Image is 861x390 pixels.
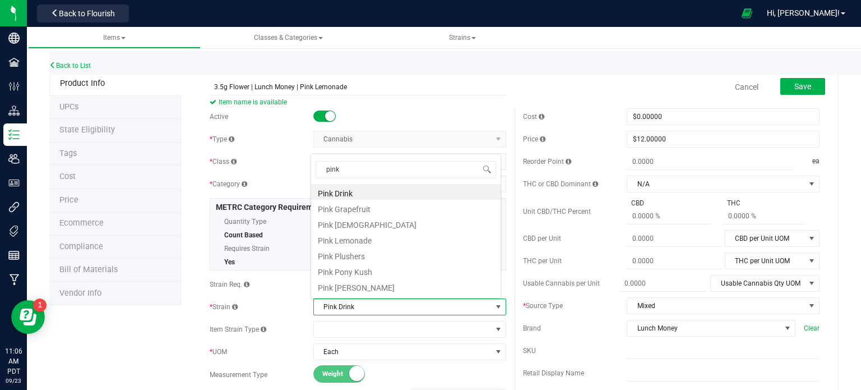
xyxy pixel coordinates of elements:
span: CBD [627,198,649,208]
span: Save [794,82,811,91]
span: Item Strain Type [210,325,266,333]
span: Each [314,344,492,360]
span: Source Type [523,302,563,310]
inline-svg: User Roles [8,177,20,189]
inline-svg: Configuration [8,81,20,92]
span: Class [210,158,237,166]
span: Compliance [59,242,103,251]
span: Measurement Type [210,371,267,379]
span: Price [523,135,545,143]
span: Quantity Type [224,213,350,230]
span: Strains [449,34,476,42]
span: Unit CBD/THC Percent [523,208,591,215]
span: CBD per Unit [523,235,561,242]
span: Type [210,135,234,143]
span: Strain [210,303,238,311]
span: select [805,298,819,314]
span: Back to Flourish [59,9,115,18]
span: Requires Strain [224,240,350,257]
span: Items [103,34,126,42]
button: Back to Flourish [37,4,129,22]
inline-svg: Reports [8,250,20,261]
span: Active [210,113,228,121]
span: Reorder Point [523,158,571,166]
button: Save [780,78,825,95]
input: $0.00000 [627,109,819,125]
input: Item name [210,79,506,95]
inline-svg: Manufacturing [8,274,20,285]
span: Count Based [224,231,263,239]
p: 11:06 AM PDT [5,346,22,377]
span: Tag [59,102,78,112]
span: Item name is available [210,95,506,109]
span: METRC Category Requirements [216,203,328,212]
span: Retail Display Name [523,369,584,377]
span: Lunch Money [627,320,781,336]
span: Mixed [627,298,805,314]
span: Vendor Info [59,288,101,298]
span: select [805,176,819,192]
span: SKU [523,347,536,355]
span: select [805,231,819,246]
span: Tag [59,125,115,135]
a: Back to List [49,62,91,70]
iframe: Resource center unread badge [33,299,47,312]
span: Bill of Materials [59,265,118,274]
inline-svg: Company [8,33,20,44]
input: 0.0000 [619,276,707,291]
input: 0.0000 [627,154,794,169]
span: THC [723,198,745,208]
input: 0.0000 % [723,208,806,224]
span: Category [210,180,247,188]
input: 0.0000 % [627,208,710,224]
iframe: Resource center [11,300,45,334]
inline-svg: Tags [8,226,20,237]
inline-svg: Facilities [8,57,20,68]
span: Weight [322,366,373,382]
span: Classes & Categories [254,34,323,42]
span: ea [812,154,820,170]
span: THC per Unit [523,257,562,265]
span: Cost [523,113,544,121]
inline-svg: Users [8,153,20,164]
p: 09/23 [5,377,22,385]
span: Strain Req. [210,281,249,288]
inline-svg: Distribution [8,105,20,116]
inline-svg: Inventory [8,129,20,140]
span: Price [59,195,78,205]
a: Cancel [735,81,758,93]
span: Tag [59,149,77,158]
span: Clear [804,323,820,333]
span: Usable Cannabis per Unit [523,279,600,287]
span: Product Info [60,79,105,88]
span: UOM [210,348,227,356]
inline-svg: Integrations [8,201,20,213]
span: select [492,344,506,360]
span: Brand [523,324,541,332]
span: Usable Cannabis Qty UOM [711,276,805,291]
span: CBD per Unit UOM [725,231,805,246]
span: Hi, [PERSON_NAME]! [767,8,840,17]
span: THC per Unit UOM [725,253,805,269]
span: select [805,253,819,269]
span: Cost [59,172,76,181]
span: Pink Drink [314,299,492,315]
span: Yes [224,258,235,266]
input: $12.00000 [627,131,819,147]
span: N/A [627,176,805,192]
span: Ecommerce [59,218,104,228]
input: 0.0000 [627,231,721,246]
span: Open Ecommerce Menu [734,2,760,24]
span: THC or CBD Dominant [523,180,598,188]
span: select [805,276,819,291]
input: 0.0000 [627,253,721,269]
